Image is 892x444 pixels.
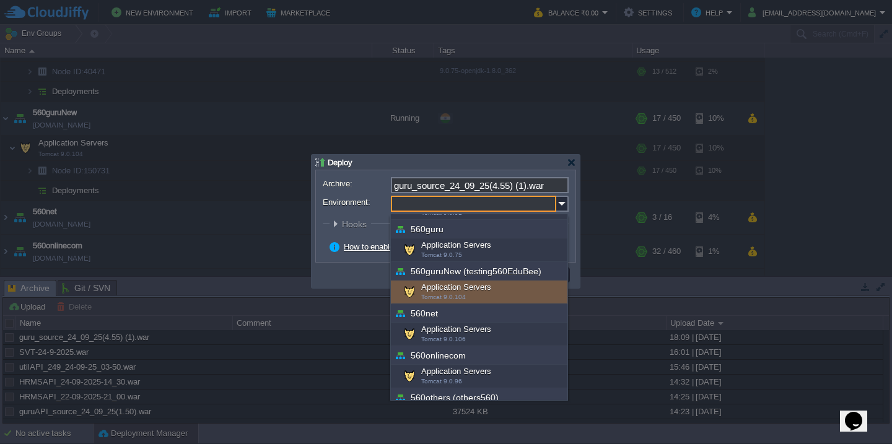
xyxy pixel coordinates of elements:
[391,281,567,304] div: Application Servers
[391,262,567,281] div: 560guruNew (testing560EduBee)
[391,388,567,407] div: 560others (others560)
[328,158,352,167] span: Deploy
[840,394,880,432] iframe: chat widget
[344,242,492,251] a: How to enable zero-downtime deployment
[421,294,466,300] span: Tomcat 9.0.104
[323,196,390,209] label: Environment:
[391,365,567,388] div: Application Servers
[323,177,390,190] label: Archive:
[421,336,466,342] span: Tomcat 9.0.106
[391,238,567,262] div: Application Servers
[342,219,370,229] span: Hooks
[421,378,462,385] span: Tomcat 9.0.96
[391,323,567,346] div: Application Servers
[391,220,567,238] div: 560guru
[391,346,567,365] div: 560onlinecom
[391,304,567,323] div: 560net
[421,251,462,258] span: Tomcat 9.0.75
